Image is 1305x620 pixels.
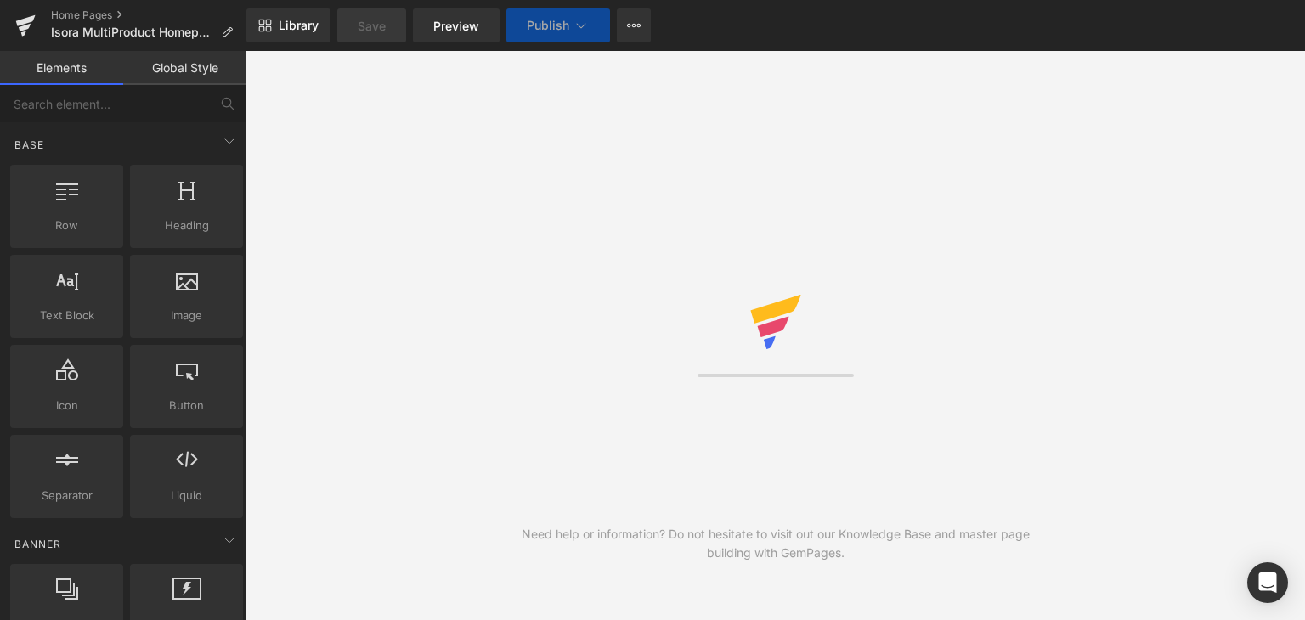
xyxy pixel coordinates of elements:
a: New Library [246,8,330,42]
span: Publish [527,19,569,32]
span: Row [15,217,118,234]
span: Separator [15,487,118,504]
span: Liquid [135,487,238,504]
span: Isora MultiProduct Homepage B1G1 ([DATE]) [51,25,214,39]
button: More [617,8,651,42]
span: Heading [135,217,238,234]
span: Base [13,137,46,153]
div: Need help or information? Do not hesitate to visit out our Knowledge Base and master page buildin... [511,525,1041,562]
span: Button [135,397,238,414]
a: Global Style [123,51,246,85]
a: Home Pages [51,8,246,22]
span: Text Block [15,307,118,324]
span: Image [135,307,238,324]
div: Open Intercom Messenger [1247,562,1288,603]
span: Save [358,17,386,35]
span: Banner [13,536,63,552]
button: Publish [506,8,610,42]
a: Preview [413,8,500,42]
span: Library [279,18,319,33]
span: Preview [433,17,479,35]
span: Icon [15,397,118,414]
